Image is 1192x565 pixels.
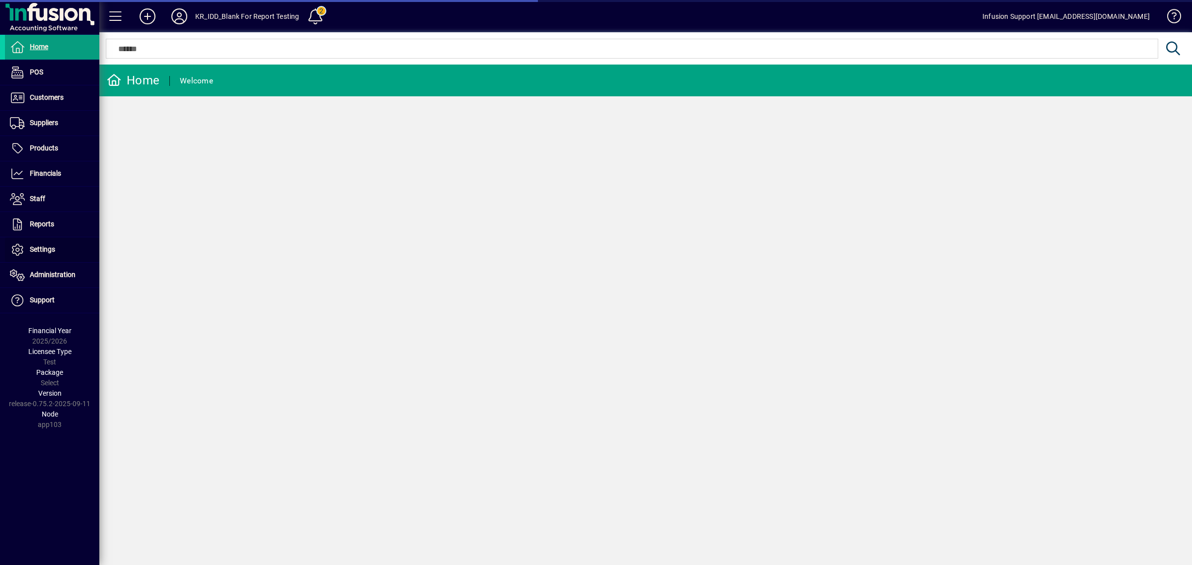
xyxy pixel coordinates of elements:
[5,237,99,262] a: Settings
[30,93,64,101] span: Customers
[28,327,72,335] span: Financial Year
[5,187,99,212] a: Staff
[107,72,159,88] div: Home
[36,368,63,376] span: Package
[42,410,58,418] span: Node
[38,389,62,397] span: Version
[982,8,1150,24] div: Infusion Support [EMAIL_ADDRESS][DOMAIN_NAME]
[30,296,55,304] span: Support
[180,73,213,89] div: Welcome
[5,212,99,237] a: Reports
[5,263,99,287] a: Administration
[163,7,195,25] button: Profile
[5,85,99,110] a: Customers
[30,68,43,76] span: POS
[132,7,163,25] button: Add
[30,220,54,228] span: Reports
[28,348,72,355] span: Licensee Type
[5,288,99,313] a: Support
[5,60,99,85] a: POS
[30,119,58,127] span: Suppliers
[195,8,299,24] div: KR_IDD_Blank For Report Testing
[5,111,99,136] a: Suppliers
[1160,2,1180,34] a: Knowledge Base
[5,136,99,161] a: Products
[30,169,61,177] span: Financials
[30,245,55,253] span: Settings
[30,271,75,279] span: Administration
[30,43,48,51] span: Home
[30,195,45,203] span: Staff
[30,144,58,152] span: Products
[5,161,99,186] a: Financials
